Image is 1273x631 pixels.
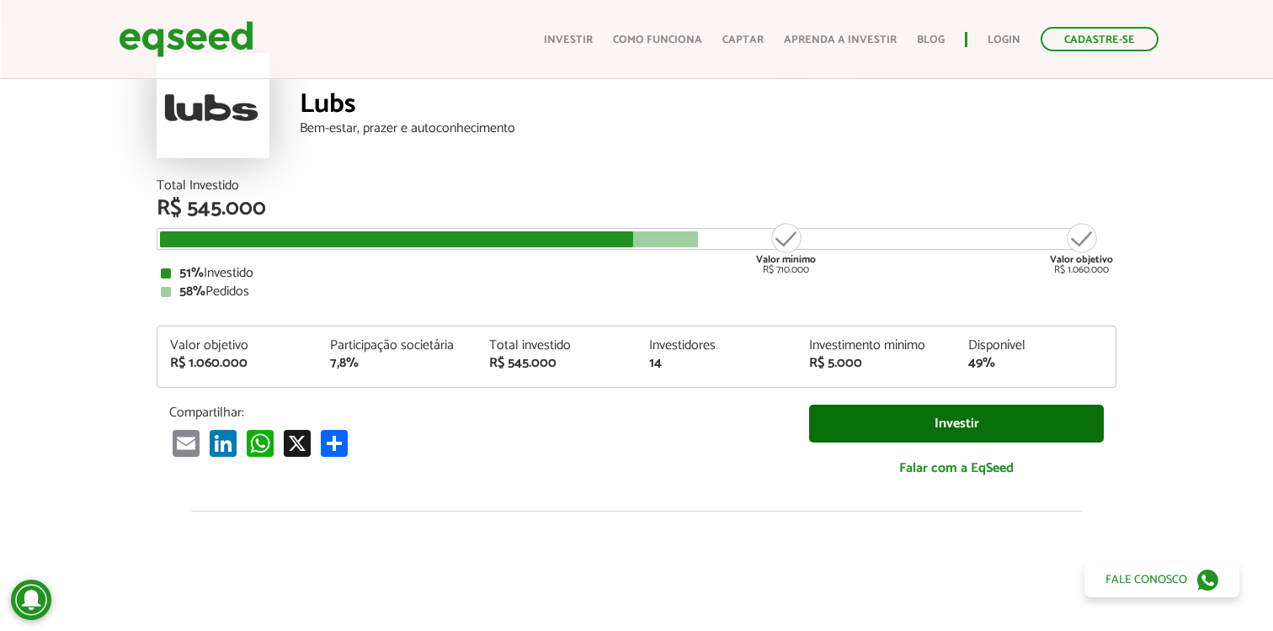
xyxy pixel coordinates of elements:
[179,280,205,303] strong: 58%
[169,405,784,421] p: Compartilhar:
[330,357,465,370] div: 7,8%
[161,285,1112,299] div: Pedidos
[206,429,240,457] a: LinkedIn
[243,429,277,457] a: WhatsApp
[968,339,1103,353] div: Disponível
[157,198,1116,220] div: R$ 545.000
[489,357,624,370] div: R$ 545.000
[157,179,1116,193] div: Total Investido
[544,34,593,45] a: Investir
[300,122,1116,135] div: Bem-estar, prazer e autoconhecimento
[613,34,702,45] a: Como funciona
[809,357,944,370] div: R$ 5.000
[649,357,784,370] div: 14
[1050,221,1113,275] div: R$ 1.060.000
[300,91,1116,122] div: Lubs
[968,357,1103,370] div: 49%
[330,339,465,353] div: Participação societária
[809,405,1104,443] a: Investir
[119,17,253,61] img: EqSeed
[784,34,897,45] a: Aprenda a investir
[161,267,1112,280] div: Investido
[169,429,203,457] a: Email
[917,34,945,45] a: Blog
[1041,27,1158,51] a: Cadastre-se
[170,357,305,370] div: R$ 1.060.000
[754,221,818,275] div: R$ 710.000
[722,34,764,45] a: Captar
[170,339,305,353] div: Valor objetivo
[1084,562,1239,597] a: Fale conosco
[489,339,624,353] div: Total investido
[649,339,784,353] div: Investidores
[809,451,1104,485] a: Falar com a EqSeed
[809,339,944,353] div: Investimento mínimo
[988,34,1020,45] a: Login
[317,429,351,457] a: Compartilhar
[280,429,314,457] a: X
[1050,252,1113,268] strong: Valor objetivo
[756,252,816,268] strong: Valor mínimo
[179,262,204,284] strong: 51%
